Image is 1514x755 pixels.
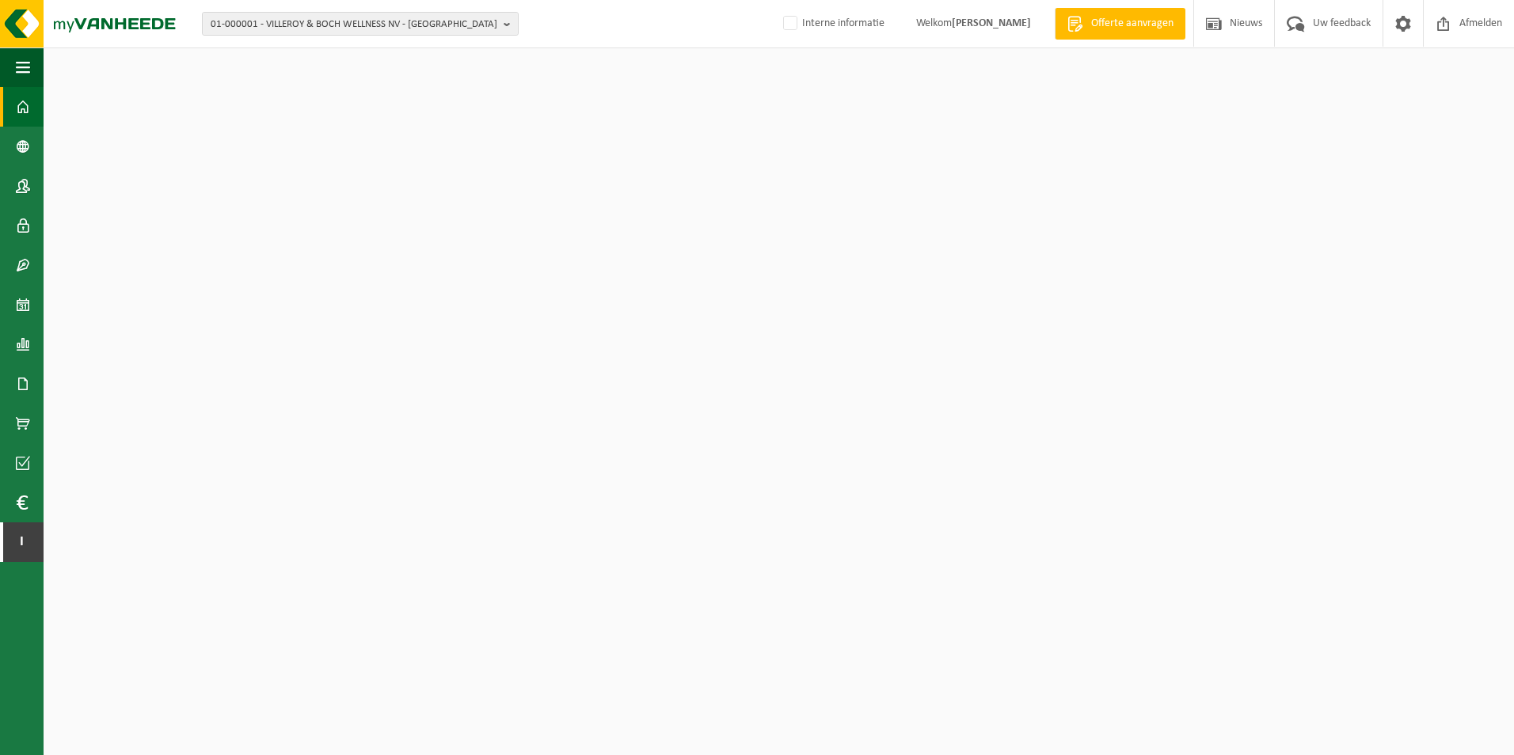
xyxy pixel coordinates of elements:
button: 01-000001 - VILLEROY & BOCH WELLNESS NV - [GEOGRAPHIC_DATA] [202,12,519,36]
a: Offerte aanvragen [1055,8,1185,40]
span: 01-000001 - VILLEROY & BOCH WELLNESS NV - [GEOGRAPHIC_DATA] [211,13,497,36]
strong: [PERSON_NAME] [952,17,1031,29]
span: I [16,522,28,562]
span: Offerte aanvragen [1087,16,1177,32]
label: Interne informatie [780,12,884,36]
